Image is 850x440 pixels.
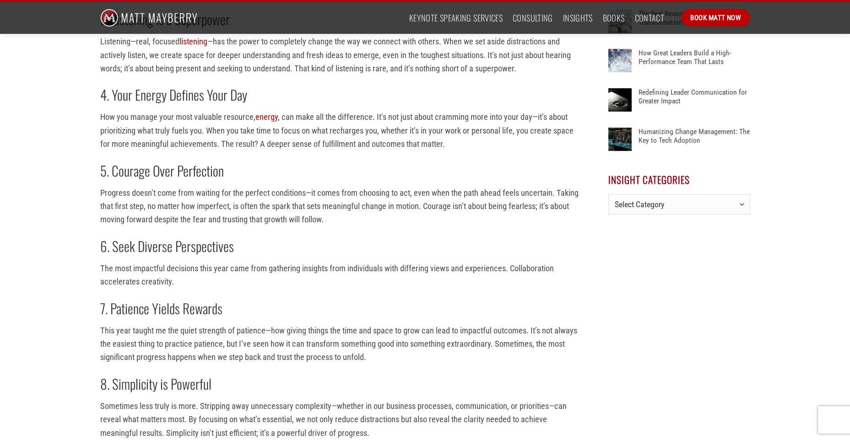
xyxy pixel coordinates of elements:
a: Contact [635,10,665,26]
p: Listening—real, focused —has the power to completely change the way we connect with others. When ... [100,35,581,75]
a: How Great Leaders Build a High-Performance Team That Lasts [639,49,750,76]
a: Books [603,10,625,26]
p: Progress doesn’t come from waiting for the perfect conditions—it comes from choosing to act, even... [100,186,581,226]
p: Sometimes less truly is more. Stripping away unnecessary complexity—whether in our business proce... [100,399,581,440]
a: Consulting [513,10,553,26]
strong: 7. Patience Yields Rewards [100,298,222,318]
a: Keynote Speaking Services [409,10,503,26]
p: How you manage your most valuable resource, , can make all the difference. It’s not just about cr... [100,110,581,150]
a: Book Matt Now [682,9,750,27]
a: Redefining Leader Communication for Greater Impact [639,88,750,116]
p: This year taught me the quiet strength of patience—how giving things the time and space to grow c... [100,324,581,364]
strong: 4. Your Energy Defines Your Day [100,85,247,105]
strong: 8. Simplicity is Powerful [100,374,211,394]
a: Insights [563,10,593,26]
a: energy [255,112,278,122]
strong: 5. Courage Over Perfection [100,161,224,181]
strong: 6. Seek Diverse Perspectives [100,236,234,256]
img: Matt Mayberry [100,2,198,34]
a: listening [179,37,207,46]
span: Book Matt Now [690,12,741,23]
p: The most impactful decisions this year came from gathering insights from individuals with differi... [100,262,581,289]
a: Humanizing Change Management: The Key to Tech Adoption [639,128,750,155]
span: Insight Categories [608,172,690,187]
